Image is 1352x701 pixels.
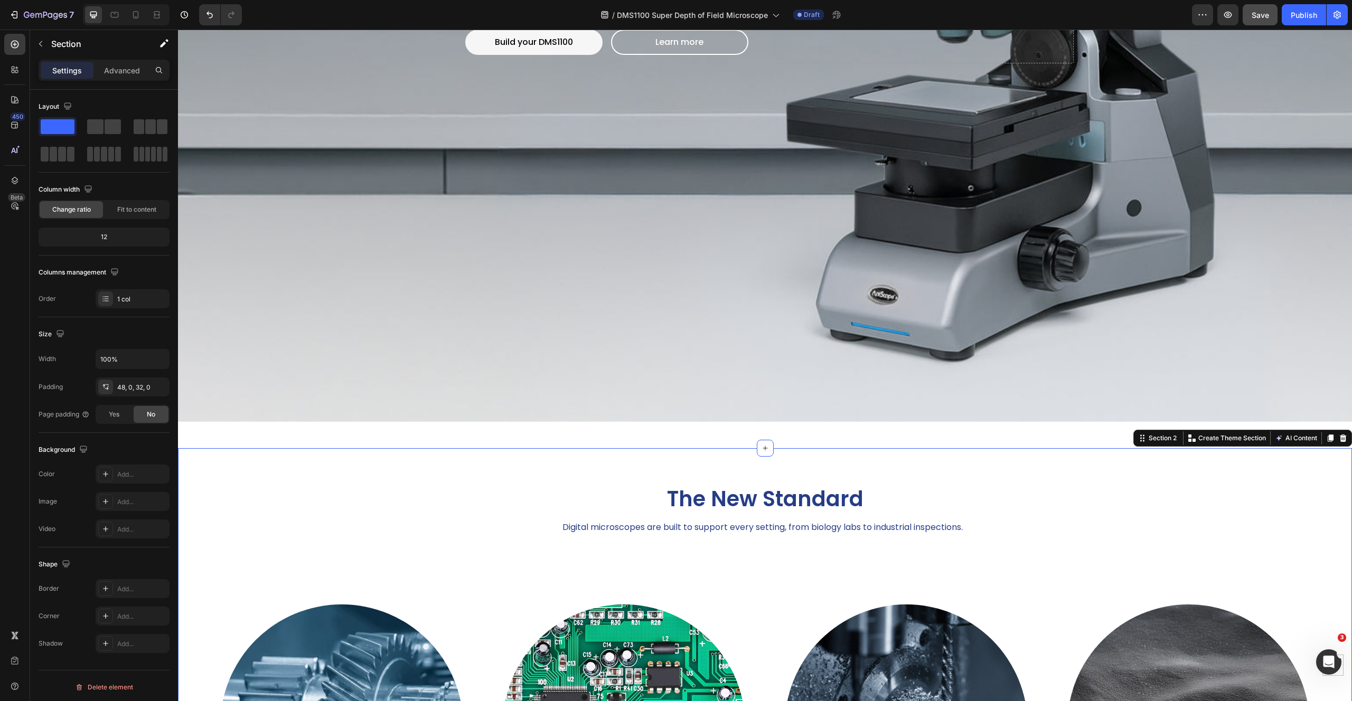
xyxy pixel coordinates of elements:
p: Advanced [104,65,140,76]
p: 7 [69,8,74,21]
iframe: Intercom live chat [1316,649,1341,675]
span: Yes [109,410,119,419]
div: Shape [39,557,72,572]
span: DMS1100 Super Depth of Field Microscope [617,10,768,21]
div: 450 [10,112,25,121]
input: Auto [96,349,169,368]
div: Add... [117,639,167,649]
span: Change ratio [52,205,91,214]
div: Columns management [39,266,121,280]
div: Color [39,469,55,479]
div: Delete element [75,681,133,694]
div: Page padding [39,410,90,419]
div: Shadow [39,639,63,648]
div: 12 [41,230,167,244]
button: 7 [4,4,79,25]
div: Add... [117,584,167,594]
div: Section 2 [969,404,1001,413]
div: 1 col [117,295,167,304]
div: Padding [39,382,63,392]
span: / [612,10,615,21]
button: Publish [1282,4,1326,25]
div: Undo/Redo [199,4,242,25]
button: Delete element [39,679,170,696]
p: Settings [52,65,82,76]
div: Add... [117,497,167,507]
button: Save [1243,4,1278,25]
div: Add... [117,612,167,621]
button: AI Content [1095,402,1141,415]
div: 48, 0, 32, 0 [117,383,167,392]
div: Add... [117,470,167,479]
div: Image [39,497,57,506]
div: Corner [39,611,60,621]
div: Beta [8,193,25,202]
div: Publish [1291,10,1317,21]
div: Width [39,354,56,364]
p: Create Theme Section [1020,404,1088,413]
p: Section [51,37,138,50]
div: Background [39,443,90,457]
div: Size [39,327,67,342]
span: 3 [1338,633,1346,642]
span: Fit to content [117,205,156,214]
span: No [147,410,155,419]
div: Border [39,584,59,593]
iframe: Design area [178,30,1352,701]
span: Draft [804,10,820,20]
div: Add... [117,525,167,534]
span: Save [1252,11,1269,20]
div: Layout [39,100,74,114]
div: Order [39,294,56,304]
div: Column width [39,183,95,197]
div: Video [39,524,55,534]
